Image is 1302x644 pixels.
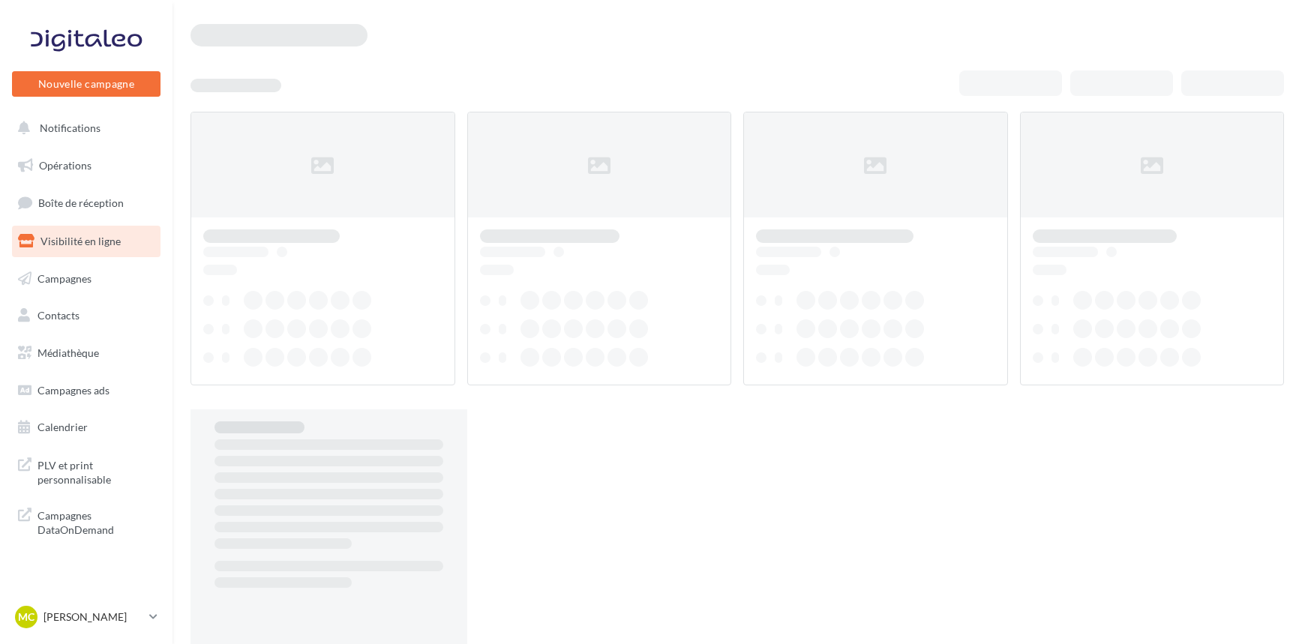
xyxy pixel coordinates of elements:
[37,384,109,397] span: Campagnes ads
[9,375,163,406] a: Campagnes ads
[9,449,163,493] a: PLV et print personnalisable
[9,337,163,369] a: Médiathèque
[9,150,163,181] a: Opérations
[37,271,91,284] span: Campagnes
[37,455,154,487] span: PLV et print personnalisable
[9,226,163,257] a: Visibilité en ligne
[18,610,34,625] span: MC
[9,499,163,544] a: Campagnes DataOnDemand
[12,71,160,97] button: Nouvelle campagne
[12,603,160,631] a: MC [PERSON_NAME]
[40,121,100,134] span: Notifications
[37,346,99,359] span: Médiathèque
[40,235,121,247] span: Visibilité en ligne
[38,196,124,209] span: Boîte de réception
[9,112,157,144] button: Notifications
[9,187,163,219] a: Boîte de réception
[9,300,163,331] a: Contacts
[37,421,88,433] span: Calendrier
[39,159,91,172] span: Opérations
[37,309,79,322] span: Contacts
[43,610,143,625] p: [PERSON_NAME]
[9,263,163,295] a: Campagnes
[9,412,163,443] a: Calendrier
[37,505,154,538] span: Campagnes DataOnDemand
